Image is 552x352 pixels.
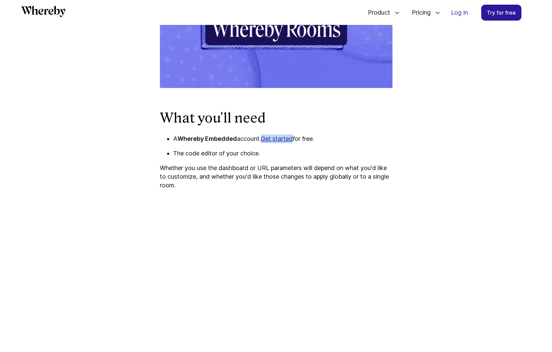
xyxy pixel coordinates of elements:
p: Whether you use the dashboard or URL parameters will depend on what you'd like to customize, and ... [160,164,392,190]
iframe: YouTube video [147,203,406,344]
p: A account. for free. [173,134,392,143]
a: Log in [446,5,473,20]
span: Pricing [405,2,432,24]
a: Whereby [21,6,65,19]
svg: Whereby [21,6,65,17]
span: Product [361,2,392,24]
strong: What you'll need [160,110,266,126]
p: The code editor of your choice. [173,149,392,158]
a: Try for free [481,5,521,21]
a: Get started [261,135,293,142]
strong: Whereby Embedded [177,135,237,142]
